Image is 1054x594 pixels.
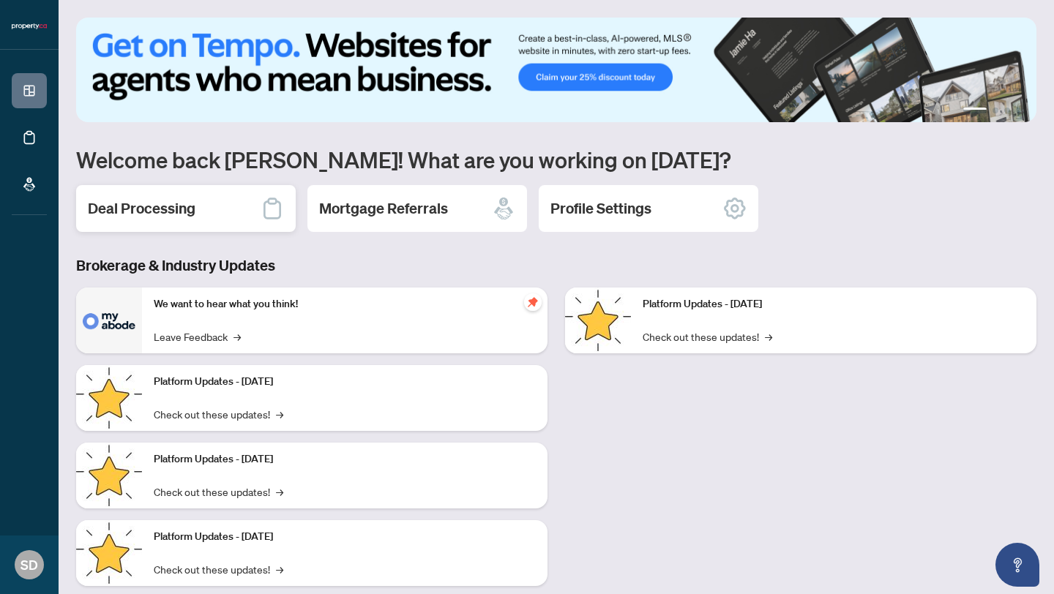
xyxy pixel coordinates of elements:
[76,146,1036,173] h1: Welcome back [PERSON_NAME]! What are you working on [DATE]?
[963,108,987,113] button: 1
[319,198,448,219] h2: Mortgage Referrals
[276,406,283,422] span: →
[154,296,536,312] p: We want to hear what you think!
[88,198,195,219] h2: Deal Processing
[993,108,998,113] button: 2
[154,561,283,577] a: Check out these updates!→
[643,328,772,345] a: Check out these updates!→
[154,484,283,500] a: Check out these updates!→
[154,529,536,545] p: Platform Updates - [DATE]
[276,484,283,500] span: →
[76,443,142,508] img: Platform Updates - July 21, 2025
[765,328,772,345] span: →
[154,328,241,345] a: Leave Feedback→
[233,328,241,345] span: →
[12,22,47,31] img: logo
[76,287,142,353] img: We want to hear what you think!
[76,520,142,586] img: Platform Updates - July 8, 2025
[643,296,1025,312] p: Platform Updates - [DATE]
[154,406,283,422] a: Check out these updates!→
[276,561,283,577] span: →
[20,554,38,575] span: SD
[1016,108,1022,113] button: 4
[76,255,1036,276] h3: Brokerage & Industry Updates
[565,287,631,353] img: Platform Updates - June 23, 2025
[995,543,1039,587] button: Open asap
[550,198,651,219] h2: Profile Settings
[76,365,142,431] img: Platform Updates - September 16, 2025
[1004,108,1010,113] button: 3
[524,293,542,311] span: pushpin
[154,374,536,390] p: Platform Updates - [DATE]
[154,451,536,467] p: Platform Updates - [DATE]
[76,18,1036,122] img: Slide 0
